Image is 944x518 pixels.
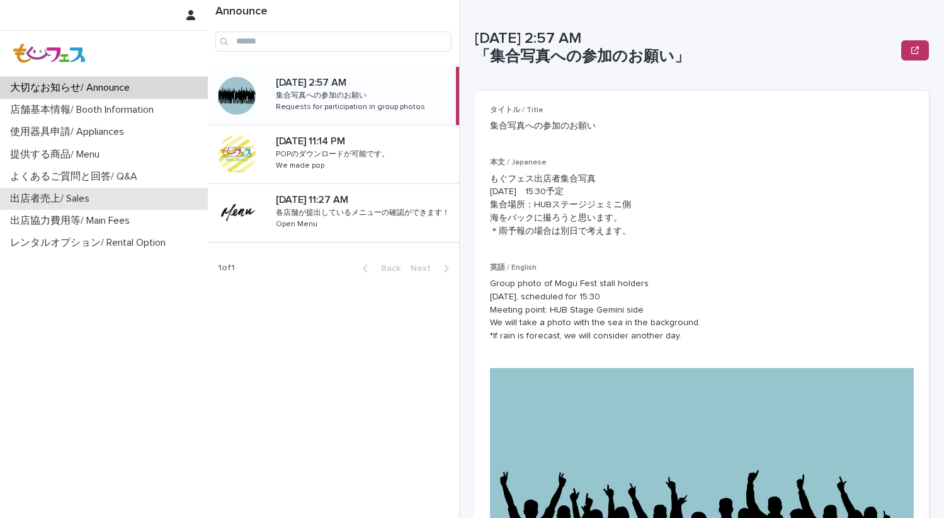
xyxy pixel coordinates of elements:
[411,264,438,273] span: Next
[5,126,134,138] p: 使用器具申請/ Appliances
[490,277,914,343] p: Group photo of Mogu Fest stall holders [DATE], scheduled for 15:30 Meeting point: HUB Stage Gemin...
[215,5,452,19] h1: Announce
[10,41,89,66] img: Z8gcrWHQVC4NX3Wf4olx
[276,206,452,217] p: 各店舗が提出しているメニューの確認ができます！
[208,125,459,184] a: [DATE] 11:14 PM[DATE] 11:14 PM POPのダウンロードが可能です。POPのダウンロードが可能です。 We made popWe made pop
[276,192,351,206] p: [DATE] 11:27 AM
[276,74,349,89] p: [DATE] 2:57 AM
[475,30,896,66] p: [DATE] 2:57 AM 「集合写真への参加のお願い」
[5,149,110,161] p: 提供する商品/ Menu
[215,32,452,52] input: Search
[276,217,320,229] p: Open Menu
[353,263,406,274] button: Back
[490,120,914,133] p: 集合写真への参加のお願い
[276,133,348,147] p: [DATE] 11:14 PM
[490,264,537,272] span: 英語 / English
[276,147,392,159] p: POPのダウンロードが可能です。
[490,159,547,166] span: 本文 / Japanese
[276,89,369,100] p: 集合写真への参加のお願い
[276,100,428,112] p: Requests for participation in group photos
[406,263,459,274] button: Next
[5,193,100,205] p: 出店者売上/ Sales
[490,106,543,114] span: タイトル / Title
[5,104,164,116] p: 店舗基本情報/ Booth Information
[208,253,245,284] p: 1 of 1
[490,173,914,238] p: もぐフェス出店者集合写真 [DATE] 15:30予定 集合場所：HUBステージジェミニ側 海をバックに撮ろうと思います。 ＊雨予報の場合は別日で考えます。
[5,171,147,183] p: よくあるご質問と回答/ Q&A
[5,82,140,94] p: 大切なお知らせ/ Announce
[373,264,401,273] span: Back
[5,215,140,227] p: 出店協力費用等/ Main Fees
[208,184,459,243] a: [DATE] 11:27 AM[DATE] 11:27 AM 各店舗が提出しているメニューの確認ができます！各店舗が提出しているメニューの確認ができます！ Open MenuOpen Menu
[208,67,459,125] a: [DATE] 2:57 AM[DATE] 2:57 AM 集合写真への参加のお願い集合写真への参加のお願い Requests for participation in group photosR...
[276,159,327,170] p: We made pop
[5,237,176,249] p: レンタルオプション/ Rental Option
